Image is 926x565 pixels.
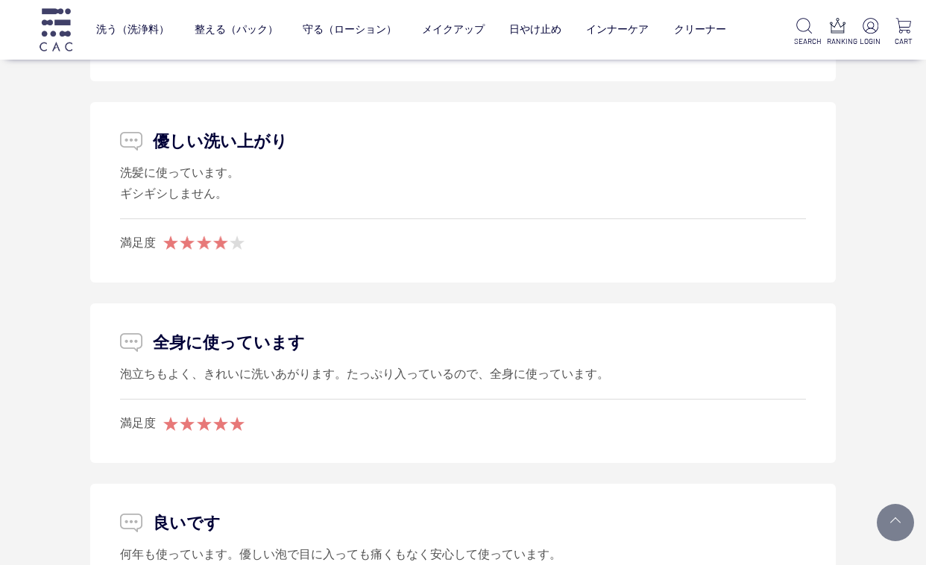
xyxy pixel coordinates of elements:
p: CART [893,36,914,47]
a: RANKING [827,18,848,47]
p: 良いです [120,511,806,535]
a: 洗う（洗浄料） [96,11,169,48]
p: 全身に使っています [120,330,806,355]
div: 満足度 [120,234,156,252]
a: CART [893,18,914,47]
div: 満足度 [120,414,156,432]
div: 洗髪に使っています。 ギシギシしません。 [120,162,806,203]
a: メイクアップ [422,11,485,48]
a: 日やけ止め [509,11,561,48]
p: SEARCH [794,36,815,47]
div: 泡立ちもよく、きれいに洗いあがります。たっぷり入っているので、全身に使っています。 [120,364,806,384]
img: logo [37,8,75,51]
a: インナーケア [586,11,649,48]
a: クリーナー [674,11,726,48]
a: 整える（パック） [195,11,278,48]
a: 守る（ローション） [303,11,397,48]
a: LOGIN [860,18,881,47]
p: 優しい洗い上がり [120,129,806,154]
p: RANKING [827,36,848,47]
p: LOGIN [860,36,881,47]
div: 何年も使っています。優しい泡で目に入っても痛くもなく安心して使っています。 [120,544,806,564]
a: SEARCH [794,18,815,47]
